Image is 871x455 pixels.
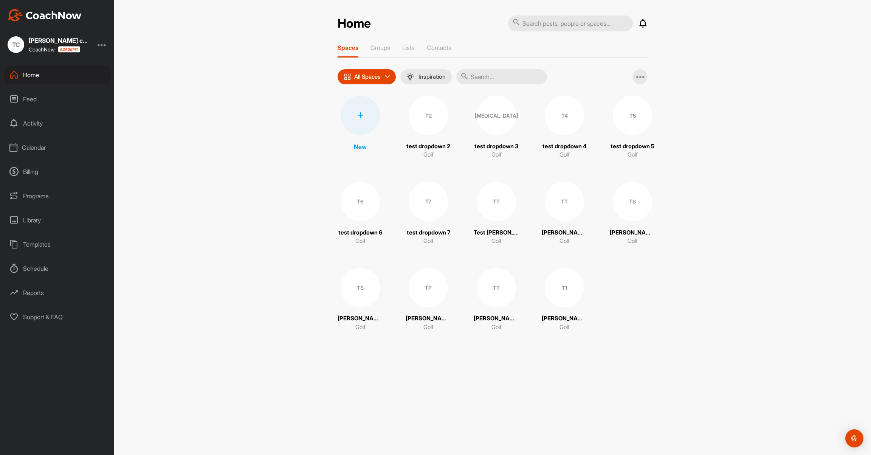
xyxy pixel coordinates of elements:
div: Schedule [4,259,111,278]
div: TS [613,182,652,221]
input: Search... [456,69,547,84]
div: Open Intercom Messenger [845,429,863,447]
div: T7 [409,182,448,221]
div: Library [4,211,111,230]
p: Golf [423,323,434,332]
p: [PERSON_NAME] test [474,314,519,323]
a: TS[PERSON_NAME] studentGolf [338,268,383,332]
p: Contacts [427,44,451,51]
p: Golf [423,237,434,245]
div: Billing [4,162,111,181]
div: [MEDICAL_DATA] [477,96,516,135]
div: T6 [341,182,380,221]
a: TS[PERSON_NAME] studentGolf [610,182,655,245]
div: T1 [545,268,584,307]
p: Golf [355,323,366,332]
img: icon [344,73,351,81]
p: Golf [491,237,502,245]
input: Search posts, people or spaces... [508,16,633,31]
a: TT[PERSON_NAME] testGolf [474,268,519,332]
a: T4test dropdown 4Golf [542,96,587,159]
p: Spaces [338,44,358,51]
div: TP [409,268,448,307]
p: Golf [628,237,638,245]
div: T5 [613,96,652,135]
p: Lists [402,44,415,51]
div: [PERSON_NAME] coach [29,37,89,43]
p: Golf [559,237,570,245]
a: TT[PERSON_NAME] infra testGolf [542,182,587,245]
p: Golf [423,151,434,159]
div: TT [477,182,516,221]
p: Golf [491,323,502,332]
p: Groups [370,44,390,51]
a: T5test dropdown 5Golf [610,96,655,159]
p: Test [PERSON_NAME] [474,228,519,237]
div: Activity [4,114,111,133]
div: TT [477,268,516,307]
p: test dropdown 3 [474,142,518,151]
div: TT [545,182,584,221]
p: Golf [355,237,366,245]
p: Inspiration [418,74,446,80]
img: CoachNow acadmey [58,46,80,53]
div: Calendar [4,138,111,157]
div: CoachNow [29,46,80,53]
div: Support & FAQ [4,307,111,326]
div: Templates [4,235,111,254]
p: [PERSON_NAME] student [610,228,655,237]
p: test dropdown 7 [407,228,450,237]
p: test dropdown 4 [542,142,587,151]
a: T7test dropdown 7Golf [406,182,451,245]
p: Golf [491,151,502,159]
p: [PERSON_NAME] infra test [542,228,587,237]
div: Reports [4,283,111,302]
p: test dropdown 6 [338,228,382,237]
p: Golf [559,151,570,159]
a: T6test dropdown 6Golf [338,182,383,245]
div: T4 [545,96,584,135]
p: [PERSON_NAME] test dropdown 1 [542,314,587,323]
h2: Home [338,16,371,31]
div: TS [341,268,380,307]
p: test dropdown 5 [611,142,654,151]
a: [MEDICAL_DATA]test dropdown 3Golf [474,96,519,159]
img: menuIcon [406,73,414,81]
p: Golf [628,151,638,159]
div: Feed [4,90,111,109]
div: T2 [409,96,448,135]
a: TP[PERSON_NAME] student public programsGolf [406,268,451,332]
p: New [354,142,367,151]
a: T2test dropdown 2Golf [406,96,451,159]
p: Golf [559,323,570,332]
div: Home [4,65,111,84]
div: TC [8,36,24,53]
a: TTTest [PERSON_NAME]Golf [474,182,519,245]
img: CoachNow [8,9,82,21]
p: test dropdown 2 [406,142,450,151]
p: [PERSON_NAME] student public programs [406,314,451,323]
div: Programs [4,186,111,205]
p: All Spaces [354,74,381,80]
p: [PERSON_NAME] student [338,314,383,323]
a: T1[PERSON_NAME] test dropdown 1Golf [542,268,587,332]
